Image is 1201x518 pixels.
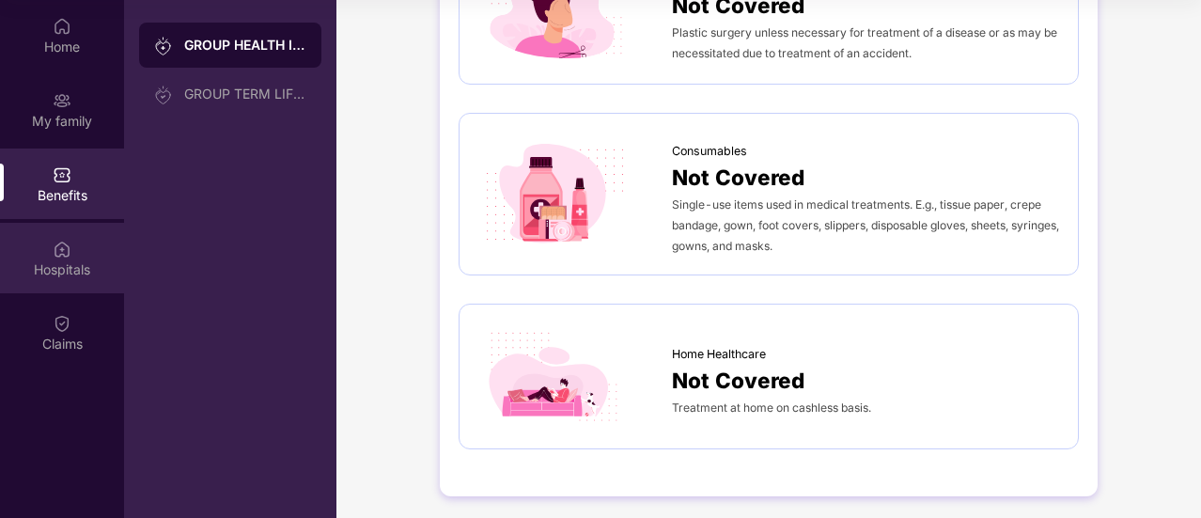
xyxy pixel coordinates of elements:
[53,165,71,184] img: svg+xml;base64,PHN2ZyBpZD0iQmVuZWZpdHMiIHhtbG5zPSJodHRwOi8vd3d3LnczLm9yZy8yMDAwL3N2ZyIgd2lkdGg9Ij...
[672,345,766,364] span: Home Healthcare
[184,86,306,102] div: GROUP TERM LIFE INSURANCE
[672,161,804,194] span: Not Covered
[672,142,747,161] span: Consumables
[672,400,871,415] span: Treatment at home on cashless basis.
[184,36,306,55] div: GROUP HEALTH INSURANCE
[672,197,1059,253] span: Single-use items used in medical treatments. E.g., tissue paper, crepe bandage, gown, foot covers...
[154,86,173,104] img: svg+xml;base64,PHN2ZyB3aWR0aD0iMjAiIGhlaWdodD0iMjAiIHZpZXdCb3g9IjAgMCAyMCAyMCIgZmlsbD0ibm9uZSIgeG...
[53,17,71,36] img: svg+xml;base64,PHN2ZyBpZD0iSG9tZSIgeG1sbnM9Imh0dHA6Ly93d3cudzMub3JnLzIwMDAvc3ZnIiB3aWR0aD0iMjAiIG...
[672,364,804,397] span: Not Covered
[154,37,173,55] img: svg+xml;base64,PHN2ZyB3aWR0aD0iMjAiIGhlaWdodD0iMjAiIHZpZXdCb3g9IjAgMCAyMCAyMCIgZmlsbD0ibm9uZSIgeG...
[478,141,631,247] img: icon
[478,323,631,430] img: icon
[53,240,71,259] img: svg+xml;base64,PHN2ZyBpZD0iSG9zcGl0YWxzIiB4bWxucz0iaHR0cDovL3d3dy53My5vcmcvMjAwMC9zdmciIHdpZHRoPS...
[53,314,71,333] img: svg+xml;base64,PHN2ZyBpZD0iQ2xhaW0iIHhtbG5zPSJodHRwOi8vd3d3LnczLm9yZy8yMDAwL3N2ZyIgd2lkdGg9IjIwIi...
[672,25,1057,60] span: Plastic surgery unless necessary for treatment of a disease or as may be necessitated due to trea...
[53,91,71,110] img: svg+xml;base64,PHN2ZyB3aWR0aD0iMjAiIGhlaWdodD0iMjAiIHZpZXdCb3g9IjAgMCAyMCAyMCIgZmlsbD0ibm9uZSIgeG...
